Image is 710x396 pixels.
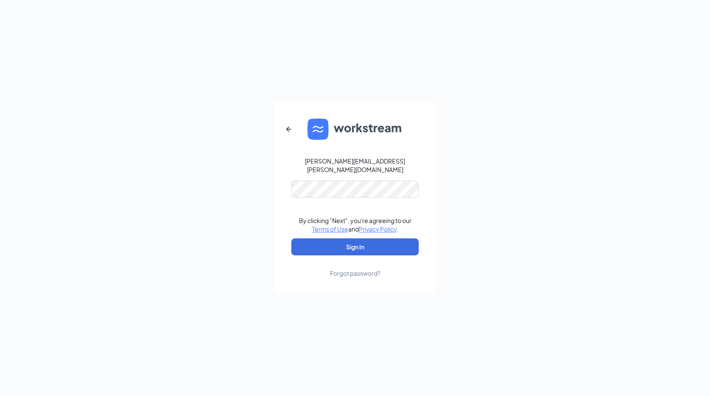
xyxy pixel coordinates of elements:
a: Privacy Policy [359,225,397,233]
div: By clicking "Next", you're agreeing to our and . [299,216,411,233]
div: [PERSON_NAME][EMAIL_ADDRESS][PERSON_NAME][DOMAIN_NAME] [291,157,419,174]
img: WS logo and Workstream text [307,119,403,140]
a: Terms of Use [312,225,348,233]
svg: ArrowLeftNew [284,124,294,134]
button: Sign In [291,238,419,255]
a: Forgot password? [330,255,380,277]
button: ArrowLeftNew [279,119,299,139]
div: Forgot password? [330,269,380,277]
